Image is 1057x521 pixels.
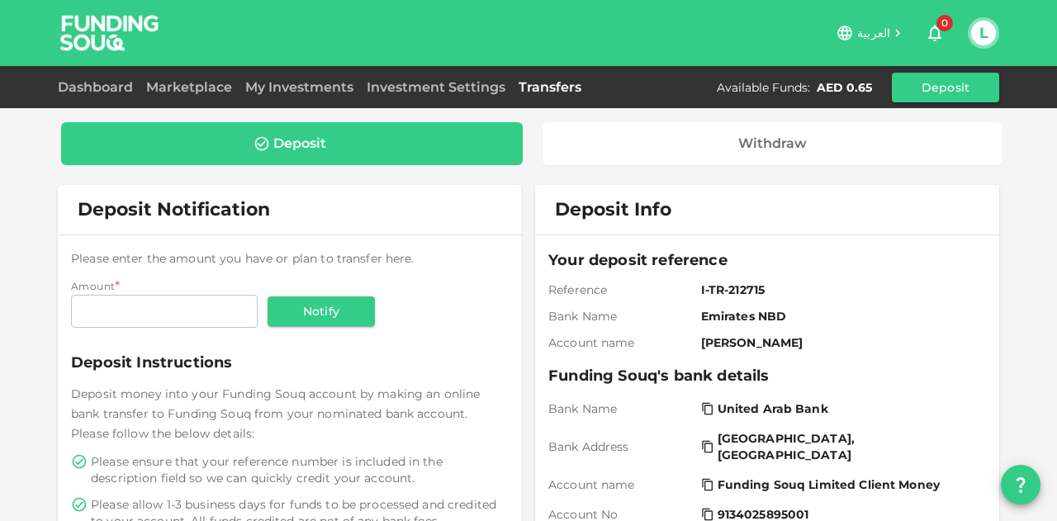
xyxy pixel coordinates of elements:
button: Notify [268,296,375,326]
span: Please enter the amount you have or plan to transfer here. [71,251,415,266]
button: 0 [918,17,951,50]
button: question [1001,465,1040,504]
span: Bank Name [548,308,694,324]
a: Dashboard [58,79,140,95]
div: Available Funds : [717,79,810,96]
span: Funding Souq's bank details [548,364,986,387]
span: Account name [548,476,694,493]
span: Bank Address [548,438,694,455]
span: Amount [71,280,115,292]
span: United Arab Bank [718,400,828,417]
span: Emirates NBD [701,308,979,324]
a: Deposit [61,122,523,165]
div: Withdraw [738,135,807,152]
button: L [971,21,996,45]
span: Deposit Notification [78,198,270,220]
a: Marketplace [140,79,239,95]
span: العربية [857,26,890,40]
span: Please ensure that your reference number is included in the description field so we can quickly c... [91,453,505,486]
span: [GEOGRAPHIC_DATA], [GEOGRAPHIC_DATA] [718,430,976,463]
button: Deposit [892,73,999,102]
a: My Investments [239,79,360,95]
span: Reference [548,282,694,298]
span: [PERSON_NAME] [701,334,979,351]
span: Funding Souq Limited Client Money [718,476,940,493]
span: Deposit Instructions [71,351,509,374]
span: Account name [548,334,694,351]
input: amount [71,295,258,328]
span: 0 [936,15,953,31]
div: Deposit [273,135,326,152]
a: Withdraw [543,122,1003,165]
span: Your deposit reference [548,249,986,272]
a: Transfers [512,79,588,95]
span: Deposit Info [555,198,671,221]
span: Bank Name [548,400,694,417]
span: I-TR-212715 [701,282,979,298]
a: Investment Settings [360,79,512,95]
div: AED 0.65 [817,79,872,96]
span: Deposit money into your Funding Souq account by making an online bank transfer to Funding Souq fr... [71,386,480,441]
